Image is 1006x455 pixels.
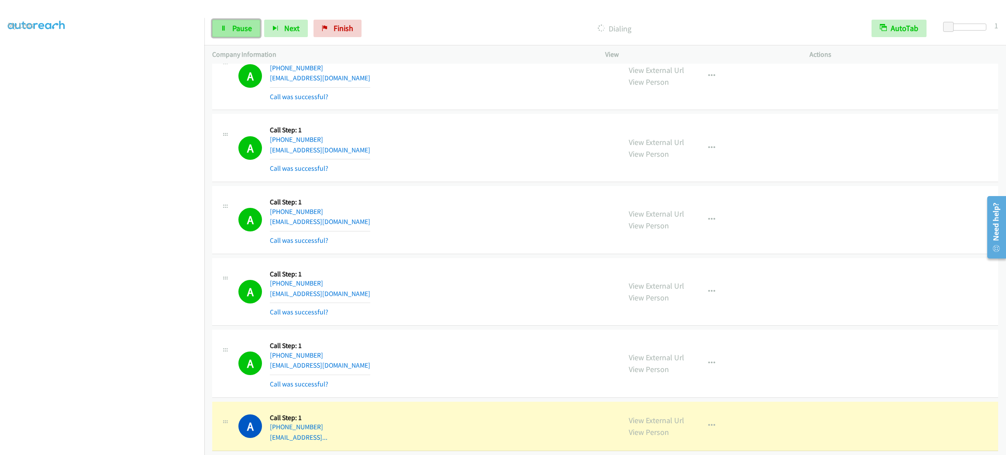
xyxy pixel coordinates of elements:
[270,423,323,431] a: [PHONE_NUMBER]
[629,149,669,159] a: View Person
[270,414,327,422] h5: Call Step: 1
[629,137,684,147] a: View External Url
[270,270,370,279] h5: Call Step: 1
[981,193,1006,262] iframe: Resource Center
[212,49,589,60] p: Company Information
[629,77,669,87] a: View Person
[8,20,34,30] a: My Lists
[270,207,323,216] a: [PHONE_NUMBER]
[629,281,684,291] a: View External Url
[270,236,328,245] a: Call was successful?
[270,74,370,82] a: [EMAIL_ADDRESS][DOMAIN_NAME]
[270,64,323,72] a: [PHONE_NUMBER]
[284,23,300,33] span: Next
[238,208,262,231] h1: A
[605,49,794,60] p: View
[270,279,323,287] a: [PHONE_NUMBER]
[270,164,328,172] a: Call was successful?
[238,352,262,375] h1: A
[270,135,323,144] a: [PHONE_NUMBER]
[629,65,684,75] a: View External Url
[270,146,370,154] a: [EMAIL_ADDRESS][DOMAIN_NAME]
[270,93,328,101] a: Call was successful?
[373,23,856,34] p: Dialing
[872,20,927,37] button: AutoTab
[270,308,328,316] a: Call was successful?
[314,20,362,37] a: Finish
[629,415,684,425] a: View External Url
[629,209,684,219] a: View External Url
[212,20,260,37] a: Pause
[270,290,370,298] a: [EMAIL_ADDRESS][DOMAIN_NAME]
[629,352,684,362] a: View External Url
[232,23,252,33] span: Pause
[270,341,370,350] h5: Call Step: 1
[629,364,669,374] a: View Person
[238,64,262,88] h1: A
[629,221,669,231] a: View Person
[994,20,998,31] div: 1
[270,217,370,226] a: [EMAIL_ADDRESS][DOMAIN_NAME]
[264,20,308,37] button: Next
[238,414,262,438] h1: A
[270,361,370,369] a: [EMAIL_ADDRESS][DOMAIN_NAME]
[270,198,370,207] h5: Call Step: 1
[270,351,323,359] a: [PHONE_NUMBER]
[629,293,669,303] a: View Person
[334,23,353,33] span: Finish
[8,39,204,454] iframe: To enrich screen reader interactions, please activate Accessibility in Grammarly extension settings
[270,433,327,441] a: [EMAIL_ADDRESS]...
[629,427,669,437] a: View Person
[270,380,328,388] a: Call was successful?
[270,126,370,134] h5: Call Step: 1
[810,49,998,60] p: Actions
[238,136,262,160] h1: A
[238,280,262,303] h1: A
